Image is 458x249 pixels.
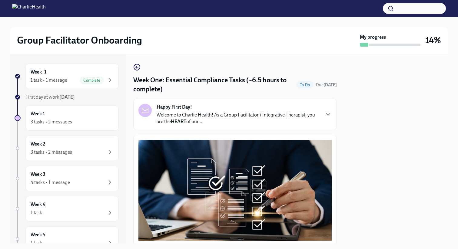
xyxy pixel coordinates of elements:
div: 4 tasks • 1 message [31,179,70,186]
a: Week 23 tasks • 2 messages [15,136,119,161]
div: 1 task • 1 message [31,77,67,84]
div: 1 task [31,240,42,246]
h6: Week 5 [31,231,45,238]
h6: Week 2 [31,141,45,147]
span: September 9th, 2025 09:00 [316,82,337,88]
h2: Group Facilitator Onboarding [17,34,142,46]
p: Welcome to Charlie Health! As a Group Facilitator / Integrative Therapist, you are the of our... [157,112,320,125]
h3: 14% [425,35,441,46]
strong: My progress [360,34,386,41]
div: 1 task [31,209,42,216]
img: CharlieHealth [12,4,46,13]
span: Due [316,82,337,87]
strong: [DATE] [324,82,337,87]
div: 3 tasks • 2 messages [31,149,72,156]
h4: Week One: Essential Compliance Tasks (~6.5 hours to complete) [133,76,294,94]
h6: Week -1 [31,69,46,75]
strong: [DATE] [59,94,75,100]
a: Week 41 task [15,196,119,221]
span: First day at work [25,94,75,100]
span: To Do [296,83,314,87]
a: Week 34 tasks • 1 message [15,166,119,191]
span: Complete [80,78,104,83]
strong: HEART [171,119,186,124]
h6: Week 4 [31,201,45,208]
a: Week 13 tasks • 2 messages [15,105,119,131]
h6: Week 3 [31,171,45,178]
div: 3 tasks • 2 messages [31,119,72,125]
button: Zoom image [138,140,332,241]
h6: Week 1 [31,110,45,117]
strong: Happy First Day! [157,104,192,110]
a: First day at work[DATE] [15,94,119,100]
a: Week -11 task • 1 messageComplete [15,64,119,89]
